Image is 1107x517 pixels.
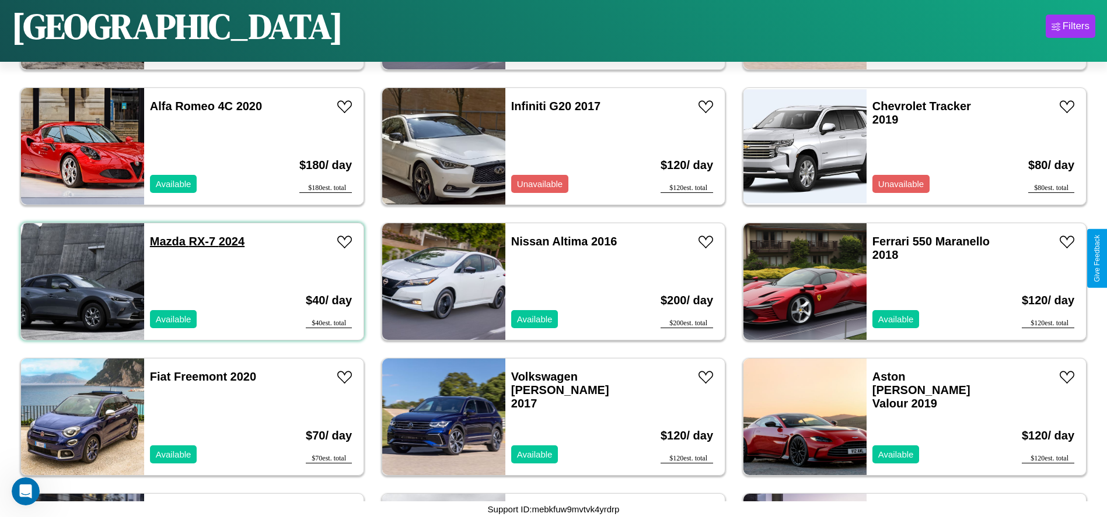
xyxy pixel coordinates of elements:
div: Give Feedback [1093,235,1101,282]
div: $ 40 est. total [306,319,352,328]
div: $ 120 est. total [661,454,713,463]
h1: [GEOGRAPHIC_DATA] [12,2,343,50]
p: Available [156,446,191,462]
button: Filters [1046,15,1095,38]
div: $ 180 est. total [299,184,352,193]
p: Available [517,446,553,462]
p: Available [156,311,191,327]
a: Fiat Freemont 2020 [150,370,256,383]
h3: $ 70 / day [306,417,352,454]
a: Mazda RX-7 2024 [150,235,245,248]
h3: $ 120 / day [1022,417,1074,454]
p: Available [156,176,191,192]
div: Filters [1063,20,1089,32]
a: Ferrari 550 Maranello 2018 [872,235,990,261]
h3: $ 120 / day [661,147,713,184]
div: $ 200 est. total [661,319,713,328]
a: Volkswagen [PERSON_NAME] 2017 [511,370,609,410]
div: $ 120 est. total [1022,454,1074,463]
a: Alfa Romeo 4C 2020 [150,100,262,112]
a: Aston [PERSON_NAME] Valour 2019 [872,370,970,410]
p: Unavailable [517,176,563,192]
h3: $ 200 / day [661,282,713,319]
p: Available [517,311,553,327]
a: Infiniti G20 2017 [511,100,600,112]
p: Support ID: mebkfuw9mvtvk4yrdrp [488,501,620,517]
div: $ 70 est. total [306,454,352,463]
h3: $ 120 / day [1022,282,1074,319]
p: Available [878,446,914,462]
h3: $ 40 / day [306,282,352,319]
h3: $ 80 / day [1028,147,1074,184]
iframe: Intercom live chat [12,477,40,505]
h3: $ 180 / day [299,147,352,184]
div: $ 80 est. total [1028,184,1074,193]
a: Chevrolet Tracker 2019 [872,100,971,126]
div: $ 120 est. total [1022,319,1074,328]
a: Nissan Altima 2016 [511,235,617,248]
div: $ 120 est. total [661,184,713,193]
p: Unavailable [878,176,924,192]
p: Available [878,311,914,327]
h3: $ 120 / day [661,417,713,454]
